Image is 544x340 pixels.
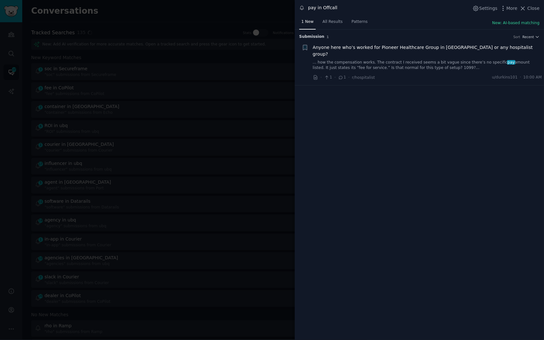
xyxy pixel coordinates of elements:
[299,34,324,40] span: Submission
[299,17,316,30] a: 1 New
[522,35,540,39] button: Recent
[500,5,518,12] button: More
[301,19,313,25] span: 1 New
[522,35,534,39] span: Recent
[527,5,540,12] span: Close
[352,19,368,25] span: Patterns
[320,17,345,30] a: All Results
[507,60,515,65] span: pay
[338,75,346,80] span: 1
[313,44,542,58] a: Anyone here who’s worked for Pioneer Healthcare Group in [GEOGRAPHIC_DATA] or any hospitalist group?
[349,17,370,30] a: Patterns
[523,75,542,80] span: 10:00 AM
[492,75,518,80] span: u/durkins101
[472,5,497,12] button: Settings
[348,74,350,81] span: ·
[320,74,322,81] span: ·
[322,19,342,25] span: All Results
[313,60,542,71] a: ... how the compensation works. The contract I received seems a bit vague since there’s no specif...
[324,75,332,80] span: 1
[327,35,329,39] span: 1
[506,5,518,12] span: More
[520,75,521,80] span: ·
[308,4,337,11] div: pay in Offcall
[334,74,336,81] span: ·
[352,75,375,80] span: r/hospitalist
[479,5,497,12] span: Settings
[513,35,520,39] div: Sort
[520,5,540,12] button: Close
[492,20,540,26] button: New: AI-based matching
